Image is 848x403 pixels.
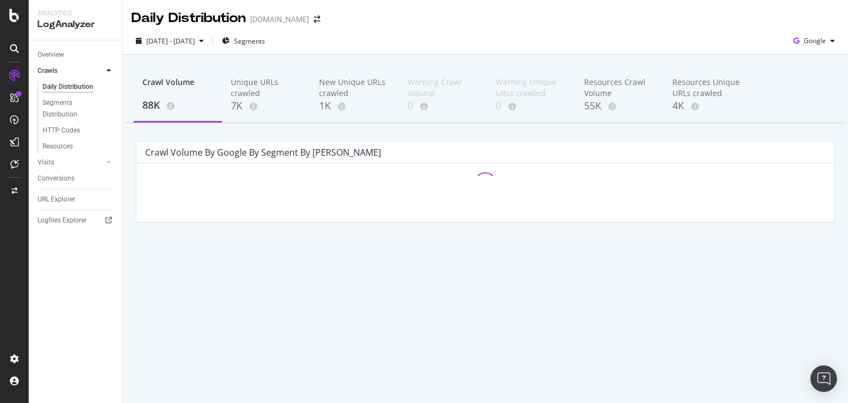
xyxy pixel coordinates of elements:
[584,77,655,99] div: Resources Crawl Volume
[672,99,743,113] div: 4K
[38,173,75,184] div: Conversions
[804,36,826,45] span: Google
[38,173,114,184] a: Conversions
[38,194,75,205] div: URL Explorer
[789,32,839,50] button: Google
[43,141,114,152] a: Resources
[43,97,114,120] a: Segments Distribution
[145,147,381,158] div: Crawl Volume by google by Segment by [PERSON_NAME]
[38,215,114,226] a: Logfiles Explorer
[496,77,566,99] div: Warning Unique URLs crawled
[38,157,103,168] a: Visits
[43,125,80,136] div: HTTP Codes
[38,194,114,205] a: URL Explorer
[38,215,87,226] div: Logfiles Explorer
[407,99,478,113] div: 0
[38,49,114,61] a: Overview
[43,81,93,93] div: Daily Distribution
[407,77,478,99] div: Warning Crawl Volume
[38,49,64,61] div: Overview
[319,99,390,113] div: 1K
[231,99,301,113] div: 7K
[142,98,213,113] div: 88K
[142,77,213,98] div: Crawl Volume
[234,36,265,46] span: Segments
[43,81,114,93] a: Daily Distribution
[314,15,320,23] div: arrow-right-arrow-left
[131,9,246,28] div: Daily Distribution
[38,65,103,77] a: Crawls
[43,97,104,120] div: Segments Distribution
[250,14,309,25] div: [DOMAIN_NAME]
[38,9,113,18] div: Analytics
[38,65,57,77] div: Crawls
[38,157,54,168] div: Visits
[231,77,301,99] div: Unique URLs crawled
[810,365,837,392] div: Open Intercom Messenger
[38,18,113,31] div: LogAnalyzer
[218,32,269,50] button: Segments
[584,99,655,113] div: 55K
[496,99,566,113] div: 0
[672,77,743,99] div: Resources Unique URLs crawled
[43,141,73,152] div: Resources
[319,77,390,99] div: New Unique URLs crawled
[131,32,208,50] button: [DATE] - [DATE]
[146,36,195,46] span: [DATE] - [DATE]
[43,125,114,136] a: HTTP Codes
